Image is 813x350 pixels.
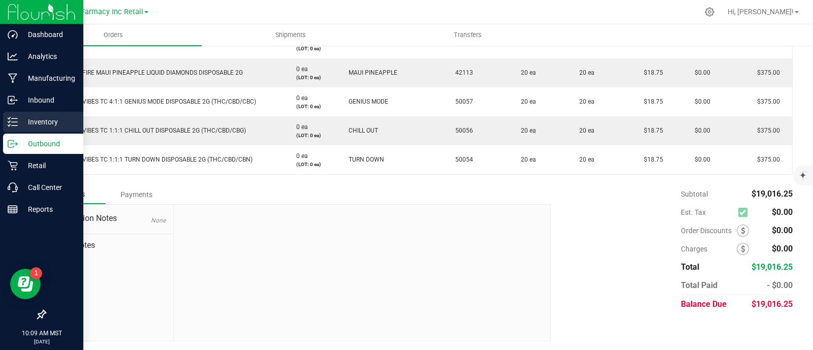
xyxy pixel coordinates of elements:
[8,51,18,61] inline-svg: Analytics
[574,127,595,134] span: 20 ea
[18,160,79,172] p: Retail
[202,24,379,46] a: Shipments
[690,127,710,134] span: $0.00
[752,262,793,272] span: $19,016.25
[450,156,473,163] span: 50054
[59,8,143,16] span: Globe Farmacy Inc Retail
[681,262,699,272] span: Total
[106,185,167,204] div: Payments
[440,30,495,40] span: Transfers
[8,117,18,127] inline-svg: Inventory
[639,127,663,134] span: $18.75
[10,269,41,299] iframe: Resource center
[516,69,536,76] span: 20 ea
[574,69,595,76] span: 20 ea
[18,203,79,215] p: Reports
[291,123,308,131] span: 0 ea
[681,299,727,309] span: Balance Due
[52,156,253,163] span: MFUSED VIBES TC 1:1:1 TURN DOWN DISPOSABLE 2G (THC/CBD/CBN)
[639,156,663,163] span: $18.75
[291,132,331,139] p: (LOT: 0 ea)
[18,116,79,128] p: Inventory
[291,45,331,52] p: (LOT: 0 ea)
[772,226,793,235] span: $0.00
[516,98,536,105] span: 20 ea
[18,50,79,62] p: Analytics
[703,7,716,17] div: Manage settings
[8,73,18,83] inline-svg: Manufacturing
[767,280,793,290] span: - $0.00
[639,69,663,76] span: $18.75
[53,239,166,251] span: Order Notes
[690,156,710,163] span: $0.00
[639,98,663,105] span: $18.75
[90,30,137,40] span: Orders
[8,29,18,40] inline-svg: Dashboard
[18,181,79,194] p: Call Center
[681,190,708,198] span: Subtotal
[772,207,793,217] span: $0.00
[8,182,18,193] inline-svg: Call Center
[18,28,79,41] p: Dashboard
[450,127,473,134] span: 50056
[752,69,780,76] span: $375.00
[24,24,202,46] a: Orders
[5,329,79,338] p: 10:09 AM MST
[291,103,331,110] p: (LOT: 0 ea)
[681,245,737,253] span: Charges
[291,152,308,160] span: 0 ea
[291,66,308,73] span: 0 ea
[728,8,794,16] span: Hi, [PERSON_NAME]!
[681,227,737,235] span: Order Discounts
[752,189,793,199] span: $19,016.25
[8,204,18,214] inline-svg: Reports
[574,98,595,105] span: 20 ea
[8,139,18,149] inline-svg: Outbound
[18,138,79,150] p: Outbound
[690,98,710,105] span: $0.00
[30,267,42,279] iframe: Resource center unread badge
[18,94,79,106] p: Inbound
[18,72,79,84] p: Manufacturing
[752,127,780,134] span: $375.00
[53,212,166,225] span: Destination Notes
[681,208,734,216] span: Est. Tax
[52,98,256,105] span: MFUSED VIBES TC 4:1:1 GENIUS MODE DISPOSABLE 2G (THC/CBD/CBC)
[52,127,246,134] span: MFUSED VIBES TC 1:1:1 CHILL OUT DISPOSABLE 2G (THC/CBD/CBG)
[343,156,384,163] span: TURN DOWN
[151,217,166,224] span: None
[291,94,308,102] span: 0 ea
[516,156,536,163] span: 20 ea
[752,98,780,105] span: $375.00
[343,69,397,76] span: MAUI PINEAPPLE
[8,161,18,171] inline-svg: Retail
[291,74,331,81] p: (LOT: 0 ea)
[262,30,320,40] span: Shipments
[343,98,388,105] span: GENIUS MODE
[752,299,793,309] span: $19,016.25
[343,127,378,134] span: CHILL OUT
[772,244,793,253] span: $0.00
[8,95,18,105] inline-svg: Inbound
[291,161,331,168] p: (LOT: 0 ea)
[379,24,556,46] a: Transfers
[516,127,536,134] span: 20 ea
[752,156,780,163] span: $375.00
[681,280,717,290] span: Total Paid
[5,338,79,345] p: [DATE]
[690,69,710,76] span: $0.00
[574,156,595,163] span: 20 ea
[450,69,473,76] span: 42113
[52,69,243,76] span: MFUSED FIRE MAUI PINEAPPLE LIQUID DIAMONDS DISPOSABLE 2G
[450,98,473,105] span: 50057
[738,205,752,219] span: Calculate excise tax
